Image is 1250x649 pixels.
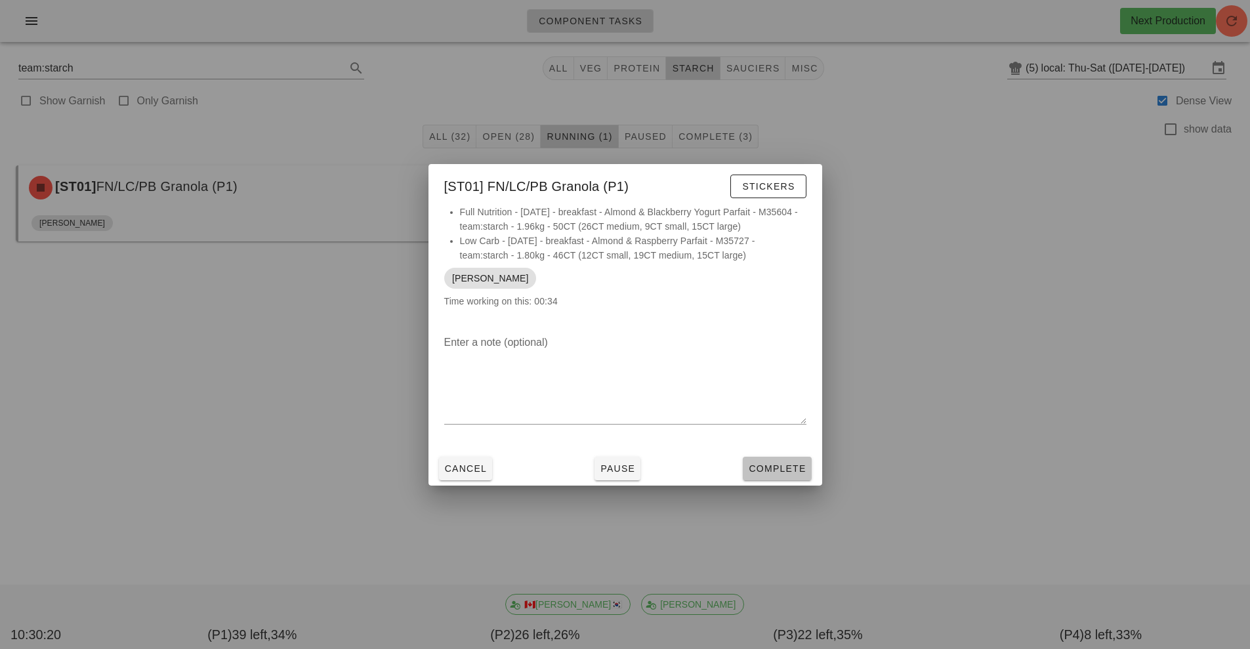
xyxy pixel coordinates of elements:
[452,268,528,289] span: [PERSON_NAME]
[741,181,795,192] span: Stickers
[460,234,806,262] li: Low Carb - [DATE] - breakfast - Almond & Raspberry Parfait - M35727 - team:starch - 1.80kg - 46CT...
[428,205,822,322] div: Time working on this: 00:34
[594,457,640,480] button: Pause
[444,463,488,474] span: Cancel
[460,205,806,234] li: Full Nutrition - [DATE] - breakfast - Almond & Blackberry Yogurt Parfait - M35604 - team:starch -...
[439,457,493,480] button: Cancel
[743,457,811,480] button: Complete
[730,175,806,198] button: Stickers
[600,463,635,474] span: Pause
[428,164,822,205] div: [ST01] FN/LC/PB Granola (P1)
[748,463,806,474] span: Complete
